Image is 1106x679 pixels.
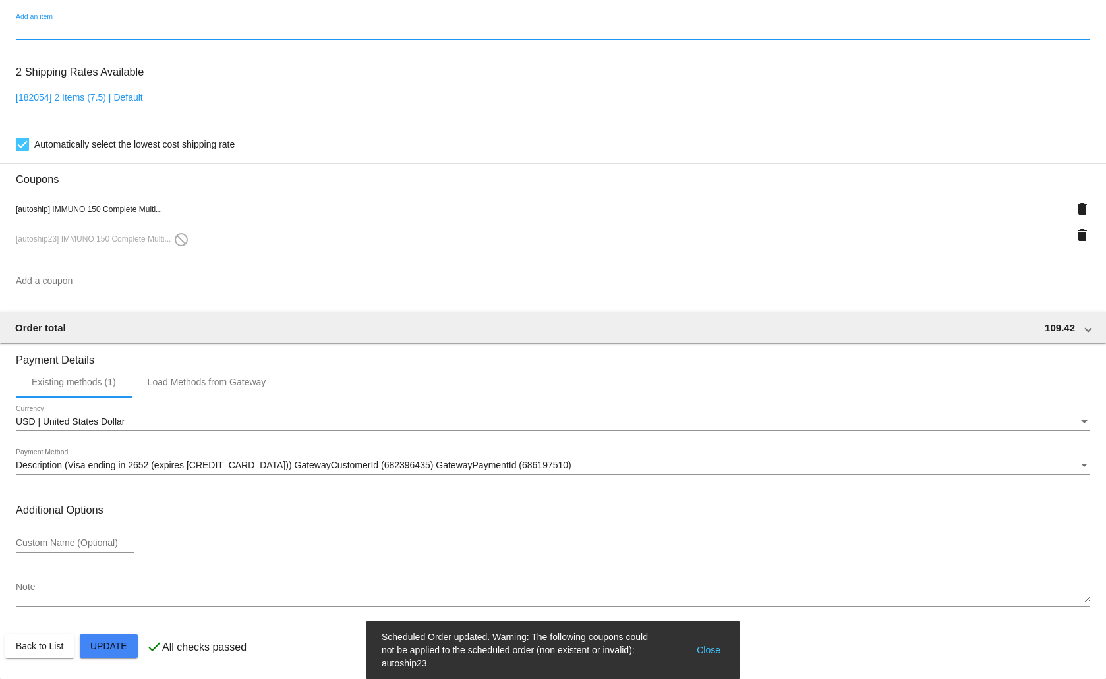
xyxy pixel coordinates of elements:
[32,377,116,387] div: Existing methods (1)
[16,641,63,651] span: Back to List
[16,460,571,470] span: Description (Visa ending in 2652 (expires [CREDIT_CARD_DATA])) GatewayCustomerId (682396435) Gate...
[1045,322,1075,333] span: 109.42
[16,276,1090,286] input: Add a coupon
[16,205,162,214] span: [autoship] IMMUNO 150 Complete Multi...
[146,639,162,655] mat-icon: check
[16,504,1090,516] h3: Additional Options
[148,377,266,387] div: Load Methods from Gateway
[1074,201,1090,217] mat-icon: delete
[16,416,125,427] span: USD | United States Dollar
[16,460,1090,471] mat-select: Payment Method
[80,634,138,658] button: Update
[90,641,127,651] span: Update
[5,634,74,658] button: Back to List
[1074,227,1090,243] mat-icon: delete
[16,163,1090,186] h3: Coupons
[693,630,724,670] button: Close
[382,630,724,670] simple-snack-bar: Scheduled Order updated. Warning: The following coupons could not be applied to the scheduled ord...
[16,538,134,549] input: Custom Name (Optional)
[16,417,1090,427] mat-select: Currency
[16,58,144,86] h3: 2 Shipping Rates Available
[162,641,247,653] p: All checks passed
[16,234,189,244] span: [autoship23] IMMUNO 150 Complete Multi...
[34,136,235,152] span: Automatically select the lowest cost shipping rate
[16,92,143,103] a: [182054] 2 Items (7.5) | Default
[16,25,1090,36] input: Add an item
[173,232,189,248] mat-icon: do_not_disturb
[16,344,1090,366] h3: Payment Details
[15,322,66,333] span: Order total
